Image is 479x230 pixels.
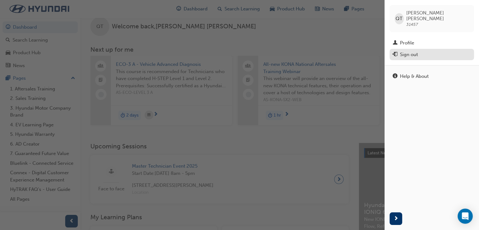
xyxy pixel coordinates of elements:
span: man-icon [393,40,397,46]
span: info-icon [393,74,397,79]
div: Sign out [400,51,418,58]
span: next-icon [394,215,398,223]
div: Profile [400,39,414,47]
a: Profile [390,37,474,49]
a: Help & About [390,71,474,82]
button: Sign out [390,49,474,60]
span: 31457 [406,22,418,27]
div: Open Intercom Messenger [458,209,473,224]
span: [PERSON_NAME] [PERSON_NAME] [406,10,469,21]
span: exit-icon [393,52,397,58]
span: QT [396,15,402,22]
div: Help & About [400,73,429,80]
